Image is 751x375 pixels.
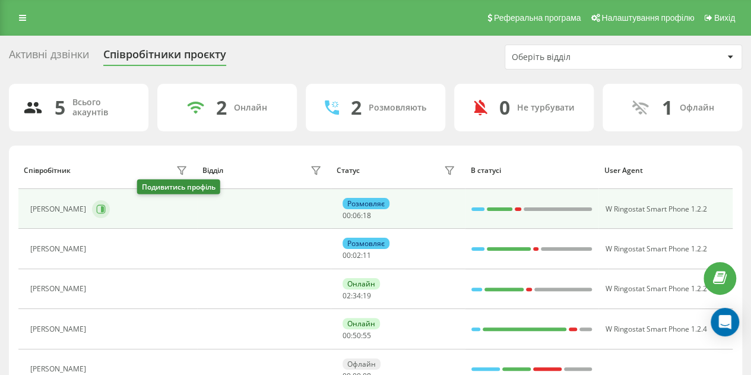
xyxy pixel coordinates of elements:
[363,210,371,220] span: 18
[337,166,360,175] div: Статус
[605,283,706,294] span: W Ringostat Smart Phone 1.2.2
[343,212,371,220] div: : :
[137,179,220,194] div: Подивитись профіль
[234,103,267,113] div: Онлайн
[517,103,575,113] div: Не турбувати
[343,250,351,260] span: 00
[343,278,380,289] div: Онлайн
[494,13,581,23] span: Реферальна програма
[343,332,371,340] div: : :
[343,292,371,300] div: : :
[343,318,380,329] div: Онлайн
[353,250,361,260] span: 02
[711,308,739,336] div: Open Intercom Messenger
[343,210,351,220] span: 00
[343,358,381,370] div: Офлайн
[605,204,706,214] span: W Ringostat Smart Phone 1.2.2
[72,97,134,118] div: Всього акаунтів
[363,291,371,301] span: 19
[30,205,89,213] div: [PERSON_NAME]
[343,291,351,301] span: 02
[343,198,389,209] div: Розмовляє
[30,325,89,333] div: [PERSON_NAME]
[30,285,89,293] div: [PERSON_NAME]
[353,210,361,220] span: 06
[604,166,727,175] div: User Agent
[24,166,71,175] div: Співробітник
[343,251,371,260] div: : :
[351,96,362,119] div: 2
[9,48,89,67] div: Активні дзвінки
[714,13,735,23] span: Вихід
[30,245,89,253] div: [PERSON_NAME]
[202,166,223,175] div: Відділ
[512,52,654,62] div: Оберіть відділ
[343,238,389,249] div: Розмовляє
[353,330,361,341] span: 50
[680,103,714,113] div: Офлайн
[605,244,706,254] span: W Ringostat Smart Phone 1.2.2
[601,13,694,23] span: Налаштування профілю
[103,48,226,67] div: Співробітники проєкту
[369,103,426,113] div: Розмовляють
[30,365,89,373] div: [PERSON_NAME]
[363,250,371,260] span: 11
[499,96,510,119] div: 0
[216,96,227,119] div: 2
[662,96,673,119] div: 1
[605,324,706,334] span: W Ringostat Smart Phone 1.2.4
[353,291,361,301] span: 34
[470,166,593,175] div: В статусі
[55,96,65,119] div: 5
[343,330,351,341] span: 00
[363,330,371,341] span: 55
